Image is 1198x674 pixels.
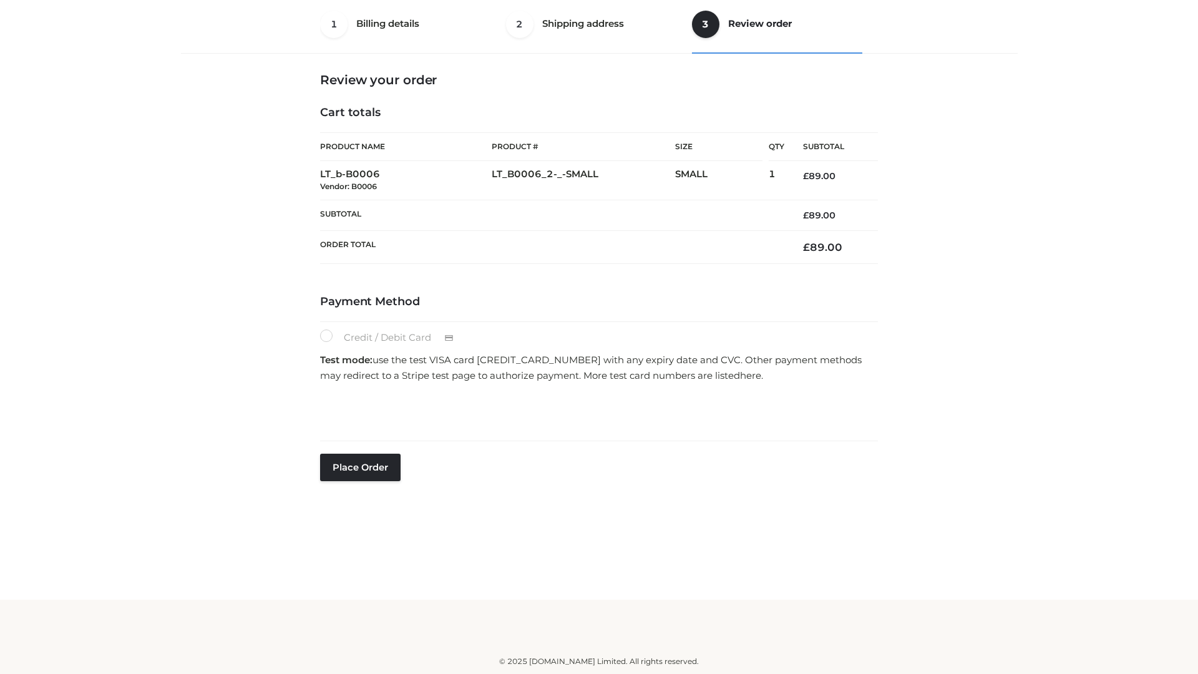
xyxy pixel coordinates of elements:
h4: Cart totals [320,106,878,120]
bdi: 89.00 [803,170,835,182]
iframe: Secure payment input frame [318,388,875,433]
h3: Review your order [320,72,878,87]
span: £ [803,241,810,253]
td: LT_B0006_2-_-SMALL [492,161,675,200]
span: £ [803,210,809,221]
td: LT_b-B0006 [320,161,492,200]
strong: Test mode: [320,354,373,366]
th: Product # [492,132,675,161]
h4: Payment Method [320,295,878,309]
th: Subtotal [320,200,784,230]
bdi: 89.00 [803,241,842,253]
button: Place order [320,454,401,481]
th: Qty [769,132,784,161]
div: © 2025 [DOMAIN_NAME] Limited. All rights reserved. [185,655,1013,668]
bdi: 89.00 [803,210,835,221]
th: Order Total [320,231,784,264]
th: Subtotal [784,133,878,161]
small: Vendor: B0006 [320,182,377,191]
td: 1 [769,161,784,200]
span: £ [803,170,809,182]
a: here [740,369,761,381]
th: Size [675,133,762,161]
img: Credit / Debit Card [437,331,460,346]
th: Product Name [320,132,492,161]
p: use the test VISA card [CREDIT_CARD_NUMBER] with any expiry date and CVC. Other payment methods m... [320,352,878,384]
label: Credit / Debit Card [320,330,467,346]
td: SMALL [675,161,769,200]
